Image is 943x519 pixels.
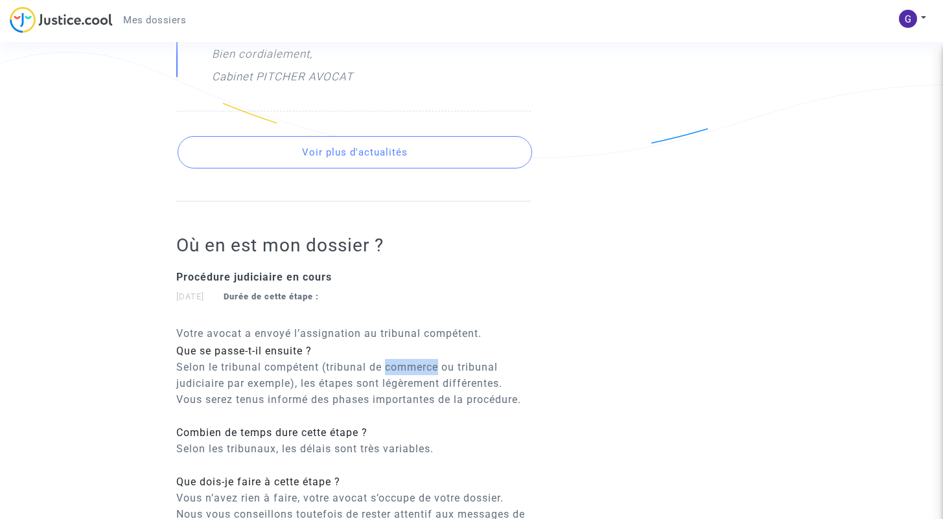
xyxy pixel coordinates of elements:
strong: Durée de cette étape : [224,292,319,301]
p: Votre avocat a envoyé l’assignation au tribunal compétent. [176,325,531,341]
h2: Où en est mon dossier ? [176,234,531,257]
p: Selon le tribunal compétent (tribunal de commerce ou tribunal judiciaire par exemple), les étapes... [176,359,531,408]
p: Bien cordialement, [212,46,312,69]
small: [DATE] [176,292,319,301]
div: Que dois-je faire à cette étape ? [176,474,531,490]
img: jc-logo.svg [10,6,113,33]
span: Mes dossiers [123,14,186,26]
p: Cabinet PITCHER AVOCAT [212,69,353,91]
div: Combien de temps dure cette étape ? [176,425,531,441]
div: Procédure judiciaire en cours [176,270,531,285]
button: Voir plus d'actualités [178,136,532,168]
p: Selon les tribunaux, les délais sont très variables. [176,441,531,457]
a: Mes dossiers [113,10,196,30]
div: Que se passe-t-il ensuite ? [176,343,531,359]
img: ACg8ocLmcCTnIdElxzwaom_j3rtoVX5QMZG2TSCxBtxRky4LzVYXDfQ=s96-c [899,10,917,28]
